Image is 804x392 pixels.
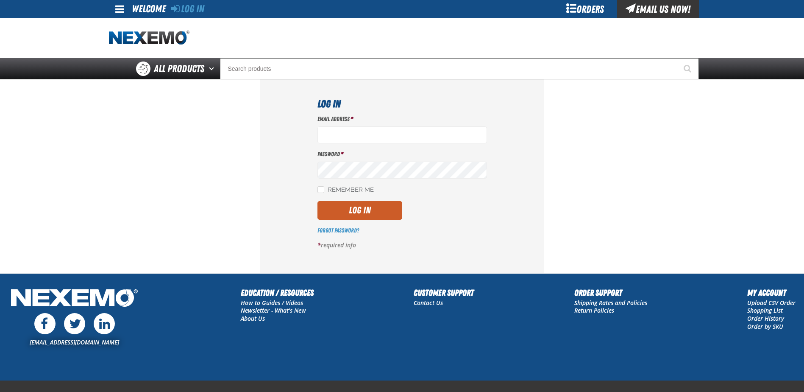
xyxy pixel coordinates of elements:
[747,306,783,314] a: Shopping List
[30,338,119,346] a: [EMAIL_ADDRESS][DOMAIN_NAME]
[317,96,487,112] h1: Log In
[109,31,189,45] img: Nexemo logo
[206,58,220,79] button: Open All Products pages
[241,299,303,307] a: How to Guides / Videos
[574,299,647,307] a: Shipping Rates and Policies
[317,201,402,220] button: Log In
[747,314,784,322] a: Order History
[241,314,265,322] a: About Us
[747,322,783,330] a: Order by SKU
[574,286,647,299] h2: Order Support
[317,186,324,193] input: Remember Me
[317,115,487,123] label: Email Address
[317,150,487,158] label: Password
[414,299,443,307] a: Contact Us
[241,306,306,314] a: Newsletter - What's New
[414,286,474,299] h2: Customer Support
[317,186,374,194] label: Remember Me
[317,227,359,234] a: Forgot Password?
[241,286,314,299] h2: Education / Resources
[747,286,796,299] h2: My Account
[678,58,699,79] button: Start Searching
[171,3,204,15] a: Log In
[317,241,487,249] p: required info
[109,31,189,45] a: Home
[154,61,204,76] span: All Products
[747,299,796,307] a: Upload CSV Order
[220,58,699,79] input: Search
[8,286,140,311] img: Nexemo Logo
[574,306,614,314] a: Return Policies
